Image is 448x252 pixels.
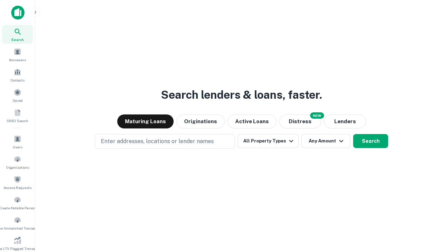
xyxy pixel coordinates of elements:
button: Maturing Loans [117,114,174,128]
button: Enter addresses, locations or lender names [95,134,235,149]
a: Search [2,25,33,44]
button: Originations [176,114,225,128]
a: Organizations [2,153,33,171]
span: Contacts [10,77,24,83]
span: SREO Search [7,118,28,124]
button: Search [353,134,388,148]
button: Any Amount [301,134,350,148]
button: Active Loans [227,114,276,128]
span: Access Requests [3,185,31,190]
span: Saved [13,98,23,103]
a: SREO Search [2,106,33,125]
button: Lenders [324,114,366,128]
span: Organizations [6,164,29,170]
button: All Property Types [238,134,299,148]
div: NEW [310,112,324,119]
span: Borrowers [9,57,26,63]
a: Review Unmatched Transactions [2,213,33,232]
a: Users [2,132,33,151]
a: Contacts [2,65,33,84]
button: Search distressed loans with lien and other non-mortgage details. [279,114,321,128]
a: Borrowers [2,45,33,64]
iframe: Chat Widget [413,196,448,230]
img: capitalize-icon.png [11,6,24,20]
a: Saved [2,86,33,105]
h3: Search lenders & loans, faster. [161,86,322,103]
a: Access Requests [2,173,33,192]
span: Search [11,37,24,42]
p: Enter addresses, locations or lender names [101,137,214,146]
a: Create Notable Person [2,193,33,212]
span: Users [13,144,22,150]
